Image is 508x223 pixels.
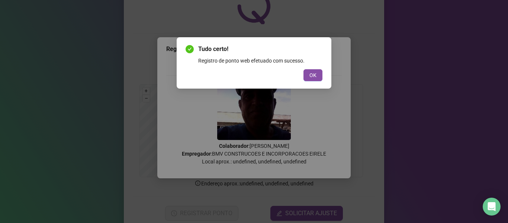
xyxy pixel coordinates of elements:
div: Open Intercom Messenger [483,198,501,216]
span: Tudo certo! [198,45,322,54]
span: OK [309,71,316,79]
button: OK [303,69,322,81]
div: Registro de ponto web efetuado com sucesso. [198,57,322,65]
span: check-circle [186,45,194,53]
